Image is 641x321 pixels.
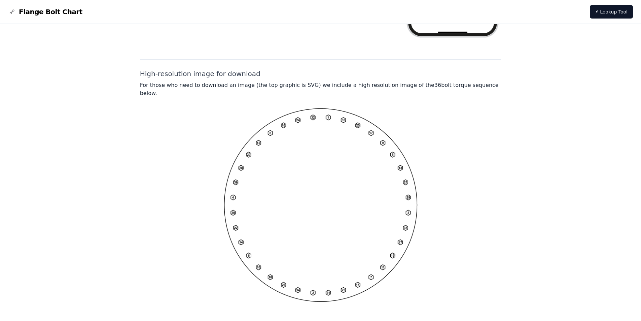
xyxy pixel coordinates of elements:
p: For those who need to download an image (the top graphic is SVG) we include a high resolution ima... [140,81,501,97]
h2: High-resolution image for download [140,69,501,78]
a: ⚡ Lookup Tool [590,5,633,19]
a: Flange Bolt Chart LogoFlange Bolt Chart [8,7,82,17]
img: 36 bolt torque pattern [224,108,418,302]
img: Flange Bolt Chart Logo [8,8,16,16]
span: Flange Bolt Chart [19,7,82,17]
